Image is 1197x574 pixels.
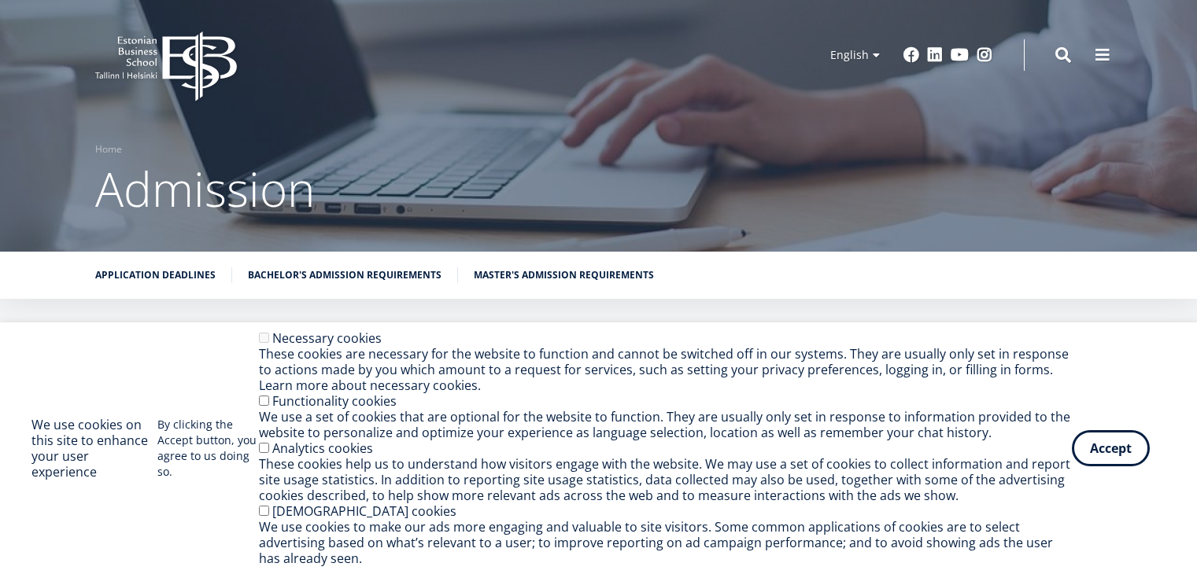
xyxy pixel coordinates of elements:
button: Accept [1072,430,1150,466]
label: [DEMOGRAPHIC_DATA] cookies [272,502,456,520]
a: Youtube [951,47,969,63]
a: Instagram [977,47,992,63]
a: Master's admission requirements [474,267,654,283]
label: Analytics cookies [272,440,373,457]
label: Necessary cookies [272,329,382,347]
div: These cookies help us to understand how visitors engage with the website. We may use a set of coo... [259,456,1072,503]
a: Application deadlines [95,267,216,283]
a: Bachelor's admission requirements [248,267,441,283]
h2: We use cookies on this site to enhance your user experience [31,417,157,480]
a: Linkedin [927,47,943,63]
div: We use a set of cookies that are optional for the website to function. They are usually only set ... [259,409,1072,440]
p: By clicking the Accept button, you agree to us doing so. [157,417,259,480]
label: Functionality cookies [272,392,397,410]
a: Facebook [903,47,919,63]
div: We use cookies to make our ads more engaging and valuable to site visitors. Some common applicati... [259,519,1072,566]
div: These cookies are necessary for the website to function and cannot be switched off in our systems... [259,346,1072,393]
span: Admission [95,156,315,221]
a: Home [95,142,122,157]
